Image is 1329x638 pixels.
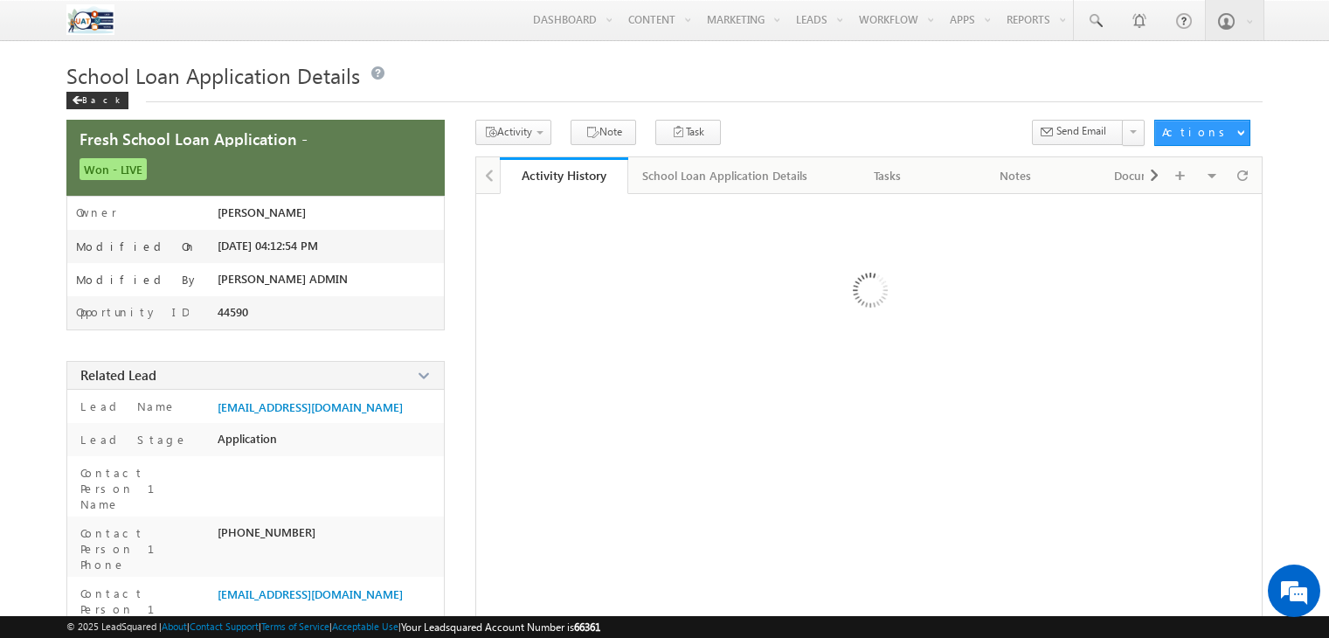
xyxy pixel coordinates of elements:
label: Opportunity ID [76,305,189,319]
div: Tasks [837,165,936,186]
label: Modified By [76,273,199,287]
label: Contact Person 1 Phone [76,525,208,572]
a: Contact Support [190,621,259,632]
span: [EMAIL_ADDRESS][DOMAIN_NAME] [218,587,403,601]
a: School Loan Application Details [628,157,823,194]
span: School Loan Application Details [66,61,360,89]
span: Application [218,432,277,446]
span: Your Leadsquared Account Number is [401,621,600,634]
span: [PHONE_NUMBER] [218,525,315,539]
button: Actions [1154,120,1250,146]
img: Loading ... [779,203,959,384]
button: Send Email [1032,120,1124,145]
div: School Loan Application Details [642,165,807,186]
span: Send Email [1056,123,1106,139]
div: Back [66,92,128,109]
span: [PERSON_NAME] [218,205,306,219]
span: Fresh School Loan Application - [80,131,308,147]
label: Modified On [76,239,197,253]
a: Acceptable Use [332,621,398,632]
a: Terms of Service [261,621,329,632]
label: Contact Person 1 Name [76,465,208,512]
div: Actions [1162,124,1231,140]
label: Lead Name [76,399,177,414]
span: Won - LIVE [80,158,147,180]
label: Contact Person 1 Email [76,586,208,633]
label: Lead Stage [76,432,188,447]
span: © 2025 LeadSquared | | | | | [66,619,600,635]
div: Documents [1095,165,1194,186]
span: 66361 [574,621,600,634]
div: Notes [966,165,1065,186]
div: Activity History [513,167,615,184]
span: Related Lead [80,366,156,384]
span: [DATE] 04:12:54 PM [218,239,318,253]
span: 44590 [218,305,248,319]
img: Custom Logo [66,4,114,35]
button: Activity [475,120,551,145]
a: Documents [1081,157,1209,194]
button: Note [571,120,636,145]
a: [EMAIL_ADDRESS][DOMAIN_NAME] [218,400,403,414]
a: About [162,621,187,632]
span: [PERSON_NAME] ADMIN [218,272,348,286]
a: Activity History [500,157,628,194]
a: Tasks [823,157,952,194]
button: Task [655,120,721,145]
span: Activity [497,125,532,138]
label: Owner [76,205,117,219]
a: Notes [952,157,1081,194]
